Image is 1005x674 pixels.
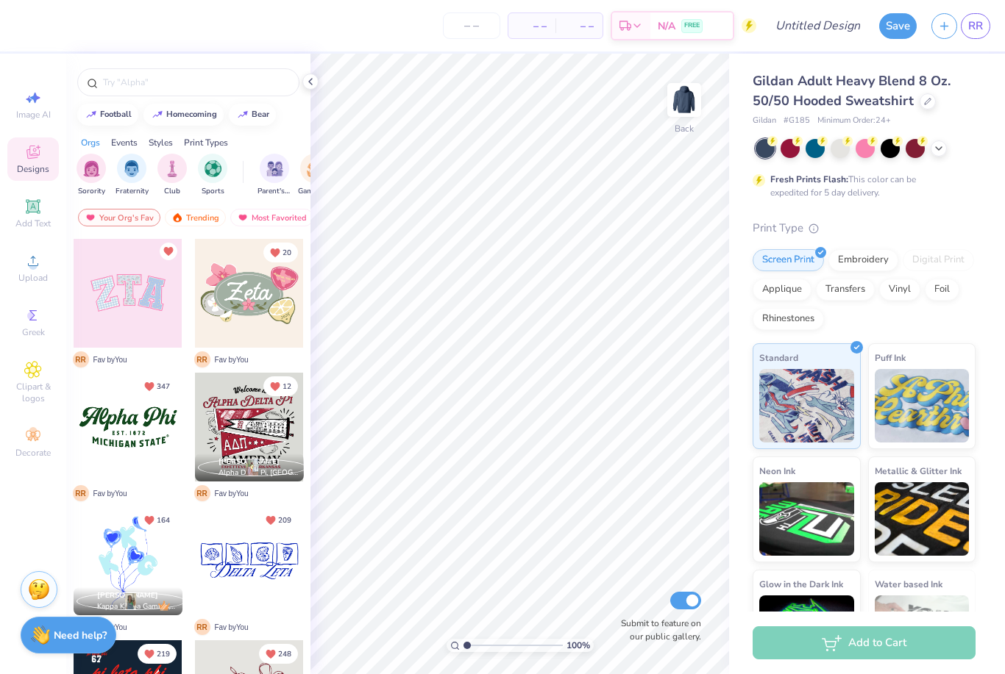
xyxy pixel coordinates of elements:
[194,351,210,368] span: R R
[259,644,298,664] button: Unlike
[78,186,105,197] span: Sorority
[278,517,291,524] span: 209
[138,376,177,396] button: Unlike
[259,510,298,530] button: Unlike
[753,115,776,127] span: Gildan
[903,249,974,271] div: Digital Print
[77,154,106,197] div: filter for Sorority
[517,18,547,34] span: – –
[17,163,49,175] span: Designs
[266,160,283,177] img: Parent's Weekend Image
[7,381,59,404] span: Clipart & logos
[22,326,45,338] span: Greek
[258,154,291,197] button: filter button
[816,279,875,301] div: Transfers
[759,595,854,669] img: Glow in the Dark Ink
[675,122,694,135] div: Back
[93,488,127,499] span: Fav by You
[258,154,291,197] div: filter for Parent's Weekend
[97,601,177,612] span: Kappa Kappa Gamma, [GEOGRAPHIC_DATA]
[85,110,97,119] img: trend_line.gif
[658,18,675,34] span: N/A
[753,72,951,110] span: Gildan Adult Heavy Blend 8 Oz. 50/50 Hooded Sweatshirt
[194,485,210,501] span: R R
[116,186,149,197] span: Fraternity
[164,160,180,177] img: Club Image
[152,110,163,119] img: trend_line.gif
[166,110,217,118] div: homecoming
[770,173,848,185] strong: Fresh Prints Flash:
[443,12,500,39] input: – –
[205,160,221,177] img: Sports Image
[83,160,100,177] img: Sorority Image
[215,354,249,365] span: Fav by You
[753,279,812,301] div: Applique
[157,650,170,658] span: 219
[157,517,170,524] span: 164
[157,154,187,197] button: filter button
[15,218,51,229] span: Add Text
[258,186,291,197] span: Parent's Weekend
[138,644,177,664] button: Unlike
[684,21,700,31] span: FREE
[875,463,962,478] span: Metallic & Glitter Ink
[73,485,89,501] span: R R
[85,212,96,223] img: most_fav.gif
[157,154,187,197] div: filter for Club
[78,209,160,226] div: Your Org's Fav
[138,510,177,530] button: Unlike
[567,639,590,652] span: 100 %
[875,369,970,442] img: Puff Ink
[879,279,920,301] div: Vinyl
[215,488,249,499] span: Fav by You
[124,160,140,177] img: Fraternity Image
[160,243,177,260] button: Unlike
[93,354,127,365] span: Fav by You
[753,249,824,271] div: Screen Print
[298,154,332,197] button: filter button
[875,595,970,669] img: Water based Ink
[307,160,324,177] img: Game Day Image
[278,650,291,658] span: 248
[263,376,298,396] button: Unlike
[73,351,89,368] span: R R
[198,154,227,197] button: filter button
[875,350,906,365] span: Puff Ink
[237,212,249,223] img: most_fav.gif
[15,447,51,459] span: Decorate
[298,154,332,197] div: filter for Game Day
[875,482,970,556] img: Metallic & Glitter Ink
[198,154,227,197] div: filter for Sports
[102,75,290,90] input: Try "Alpha"
[759,463,795,478] span: Neon Ink
[215,622,249,633] span: Fav by You
[184,136,228,149] div: Print Types
[116,154,149,197] button: filter button
[164,186,180,197] span: Club
[759,350,798,365] span: Standard
[143,104,224,126] button: homecoming
[283,383,291,390] span: 12
[298,186,332,197] span: Game Day
[875,576,942,592] span: Water based Ink
[764,11,872,40] input: Untitled Design
[283,249,291,257] span: 20
[784,115,810,127] span: # G185
[263,243,298,262] button: Unlike
[564,18,594,34] span: – –
[229,104,276,126] button: bear
[16,109,51,121] span: Image AI
[165,209,226,226] div: Trending
[202,186,224,197] span: Sports
[828,249,898,271] div: Embroidery
[230,209,313,226] div: Most Favorited
[219,467,298,478] span: Alpha Delta Pi, [GEOGRAPHIC_DATA][US_STATE] at [GEOGRAPHIC_DATA]
[219,456,280,467] span: [PERSON_NAME]
[116,154,149,197] div: filter for Fraternity
[753,308,824,330] div: Rhinestones
[111,136,138,149] div: Events
[77,104,138,126] button: football
[149,136,173,149] div: Styles
[925,279,959,301] div: Foil
[77,154,106,197] button: filter button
